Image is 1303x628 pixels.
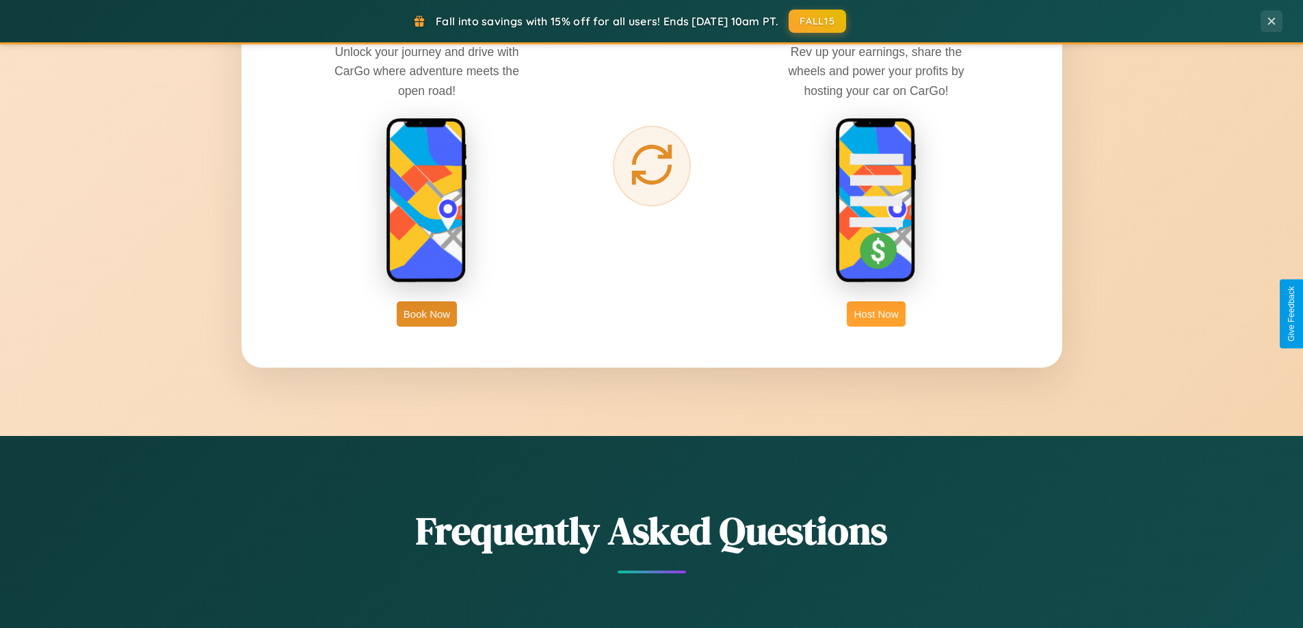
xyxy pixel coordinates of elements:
button: Book Now [397,301,457,327]
img: rent phone [386,118,468,284]
p: Unlock your journey and drive with CarGo where adventure meets the open road! [324,42,529,100]
img: host phone [835,118,917,284]
button: FALL15 [789,10,846,33]
button: Host Now [847,301,905,327]
p: Rev up your earnings, share the wheels and power your profits by hosting your car on CarGo! [774,42,979,100]
span: Fall into savings with 15% off for all users! Ends [DATE] 10am PT. [436,14,778,28]
div: Give Feedback [1287,286,1296,342]
h2: Frequently Asked Questions [241,504,1062,557]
